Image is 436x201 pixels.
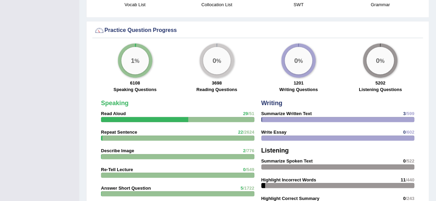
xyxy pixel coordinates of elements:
span: 22 [238,130,243,135]
strong: Describe Image [101,148,134,153]
strong: Summarize Written Text [261,111,312,116]
label: Reading Questions [196,86,237,93]
strong: 6108 [130,80,140,86]
label: Writing Questions [279,86,318,93]
strong: Writing [261,100,283,107]
span: /2624 [243,130,254,135]
span: 11 [400,177,405,182]
span: /1722 [243,185,254,190]
span: 0 [403,158,405,164]
span: 0 [403,196,405,201]
strong: Read Aloud [101,111,126,116]
strong: Summarize Spoken Text [261,158,313,164]
span: 3 [403,111,405,116]
span: 5 [241,185,243,190]
div: % [285,47,312,74]
strong: Highlight Incorrect Words [261,177,316,182]
big: 0 [212,57,216,64]
big: 0 [294,57,298,64]
div: Practice Question Progress [94,25,421,35]
big: 0 [376,57,380,64]
h4: Collocation List [179,1,254,8]
span: 0 [243,167,245,172]
h4: SWT [261,1,336,8]
strong: 5202 [375,80,385,86]
strong: Answer Short Question [101,185,151,190]
span: /522 [406,158,414,164]
span: 0 [403,130,405,135]
span: /776 [245,148,254,153]
strong: Repeat Sentence [101,130,137,135]
span: 2 [243,148,245,153]
span: /51 [248,111,254,116]
label: Listening Questions [359,86,402,93]
span: 29 [243,111,248,116]
strong: Listening [261,147,289,154]
span: /599 [406,111,414,116]
span: /602 [406,130,414,135]
div: % [366,47,394,74]
span: /549 [245,167,254,172]
span: /440 [406,177,414,182]
div: % [121,47,149,74]
div: % [203,47,231,74]
strong: Re-Tell Lecture [101,167,133,172]
h4: Vocab List [98,1,172,8]
strong: 3698 [212,80,222,86]
strong: Speaking [101,100,129,107]
strong: 1201 [294,80,304,86]
span: /243 [406,196,414,201]
label: Speaking Questions [113,86,156,93]
big: 1 [131,57,134,64]
strong: Write Essay [261,130,286,135]
h4: Grammar [343,1,418,8]
strong: Highlight Correct Summary [261,196,320,201]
